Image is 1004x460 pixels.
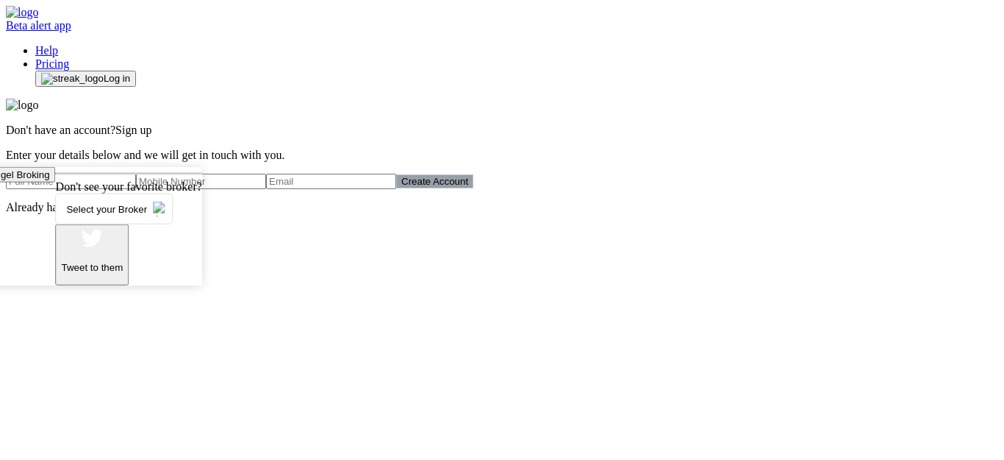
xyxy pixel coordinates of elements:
[6,19,998,32] a: logoBeta alert app
[6,99,38,112] img: logo
[6,149,998,162] p: Enter your details below and we will get in touch with you.
[104,73,130,85] span: Log in
[56,180,202,194] div: Don't see your favorite broker?
[6,6,38,19] img: logo
[41,73,104,85] img: streak_logo
[6,124,998,137] p: Sign up
[153,202,168,216] img: down
[266,174,396,189] input: Email
[35,71,136,87] button: streak_logoLog in
[6,201,998,214] p: Already have an account?
[6,19,71,32] span: Beta alert app
[6,124,115,136] span: Don't have an account?
[396,174,473,188] button: Create Account
[35,57,69,70] a: Pricing
[35,44,58,57] a: Help
[56,224,129,286] button: Tweet to them
[56,194,173,224] button: Select your Brokerdown
[61,195,153,223] span: Select your Broker
[62,262,123,273] p: Tweet to them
